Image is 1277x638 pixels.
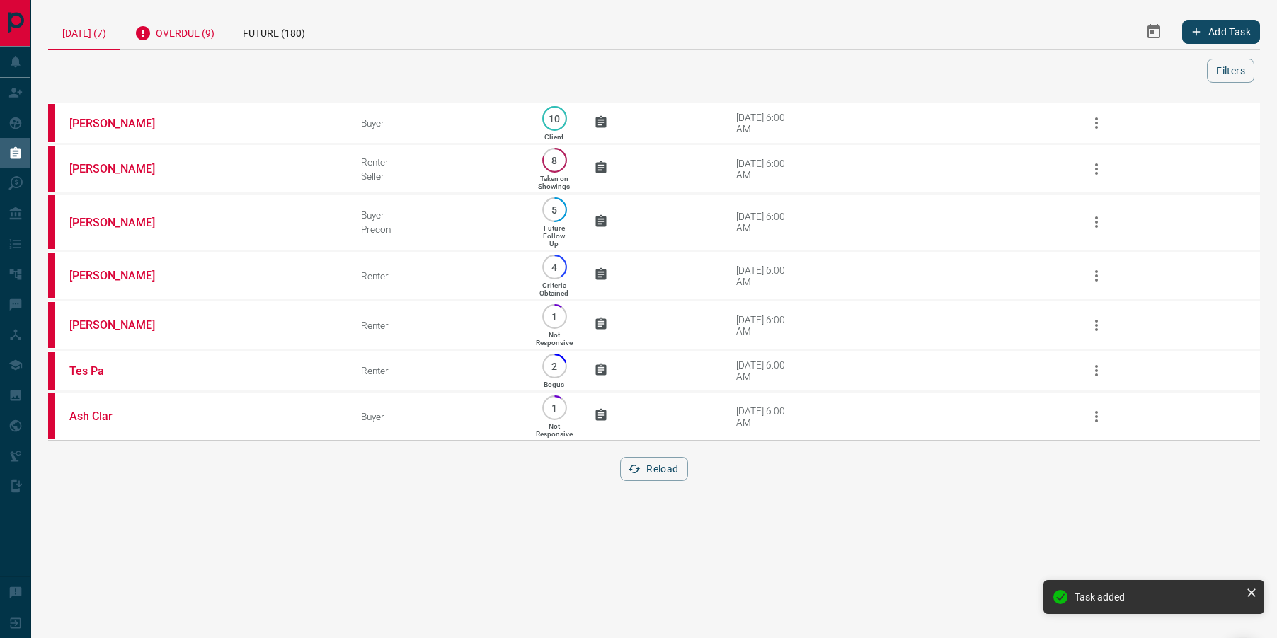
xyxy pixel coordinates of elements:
button: Add Task [1182,20,1260,44]
div: [DATE] 6:00 AM [736,405,796,428]
div: Renter [361,156,515,168]
a: [PERSON_NAME] [69,162,176,175]
div: Buyer [361,117,515,129]
div: Renter [361,320,515,331]
p: 2 [549,361,560,371]
div: [DATE] 6:00 AM [736,265,796,287]
div: [DATE] 6:00 AM [736,211,796,233]
div: property.ca [48,195,55,249]
a: Ash Clar [69,410,176,423]
p: 8 [549,155,560,166]
a: [PERSON_NAME] [69,269,176,282]
div: Seller [361,170,515,182]
p: Not Responsive [536,331,573,347]
div: Buyer [361,411,515,422]
div: Renter [361,270,515,282]
div: property.ca [48,352,55,390]
button: Reload [620,457,687,481]
p: Bogus [544,381,564,388]
p: Not Responsive [536,422,573,438]
div: property.ca [48,146,55,192]
a: [PERSON_NAME] [69,216,176,229]
p: 1 [549,402,560,413]
button: Filters [1207,59,1254,83]
p: 1 [549,311,560,322]
button: Select Date Range [1137,15,1171,49]
a: [PERSON_NAME] [69,117,176,130]
div: Overdue (9) [120,14,229,49]
div: Future (180) [229,14,319,49]
div: property.ca [48,253,55,298]
a: Tes Pa [69,364,176,378]
div: Task added [1075,591,1240,603]
div: [DATE] (7) [48,14,120,50]
div: Buyer [361,209,515,221]
p: 4 [549,262,560,272]
p: 5 [549,204,560,215]
a: [PERSON_NAME] [69,318,176,332]
div: property.ca [48,104,55,142]
p: Taken on Showings [538,175,570,190]
div: [DATE] 6:00 AM [736,158,796,180]
p: Future Follow Up [543,224,565,248]
div: [DATE] 6:00 AM [736,112,796,134]
p: Criteria Obtained [539,282,568,297]
div: property.ca [48,393,55,439]
div: [DATE] 6:00 AM [736,314,796,337]
p: 10 [549,113,560,124]
div: Precon [361,224,515,235]
div: [DATE] 6:00 AM [736,359,796,382]
p: Client [544,133,563,141]
div: property.ca [48,302,55,348]
div: Renter [361,365,515,376]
